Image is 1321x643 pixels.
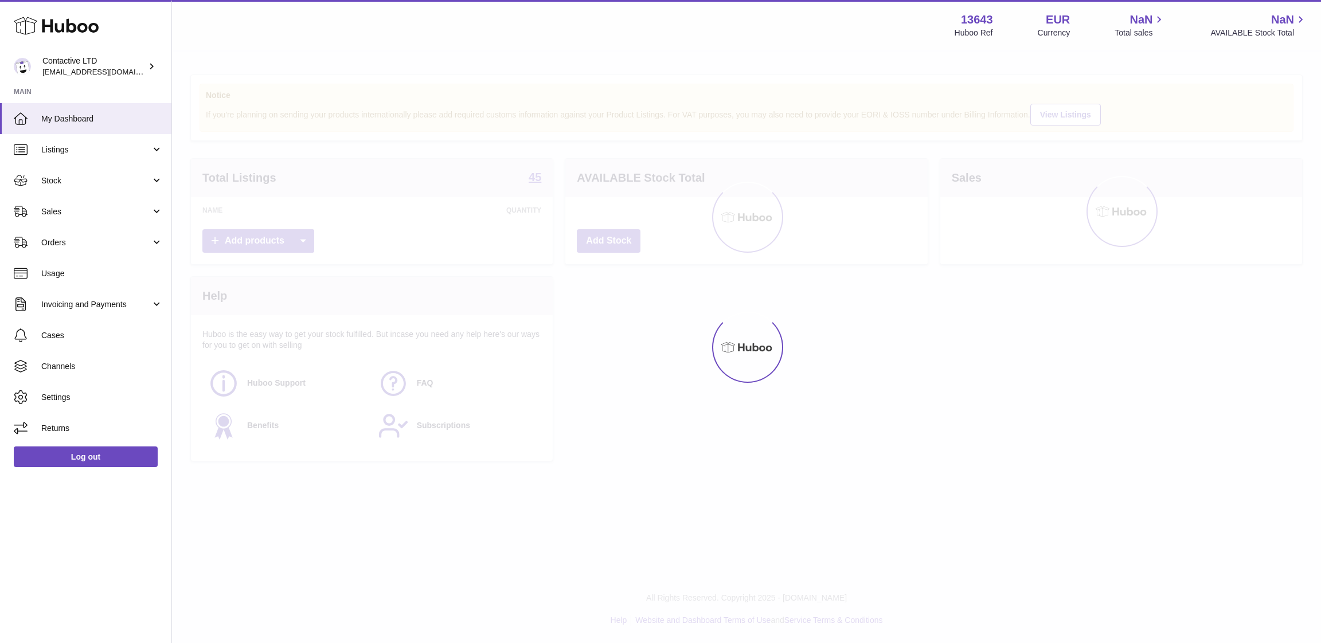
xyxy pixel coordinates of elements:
[41,206,151,217] span: Sales
[42,56,146,77] div: Contactive LTD
[14,58,31,75] img: soul@SOWLhome.com
[41,113,163,124] span: My Dashboard
[41,330,163,341] span: Cases
[1210,12,1307,38] a: NaN AVAILABLE Stock Total
[1038,28,1070,38] div: Currency
[1115,28,1166,38] span: Total sales
[41,361,163,372] span: Channels
[1046,12,1070,28] strong: EUR
[1271,12,1294,28] span: NaN
[1130,12,1152,28] span: NaN
[42,67,169,76] span: [EMAIL_ADDRESS][DOMAIN_NAME]
[41,268,163,279] span: Usage
[41,423,163,434] span: Returns
[41,392,163,403] span: Settings
[41,237,151,248] span: Orders
[1210,28,1307,38] span: AVAILABLE Stock Total
[955,28,993,38] div: Huboo Ref
[41,144,151,155] span: Listings
[961,12,993,28] strong: 13643
[41,175,151,186] span: Stock
[41,299,151,310] span: Invoicing and Payments
[1115,12,1166,38] a: NaN Total sales
[14,446,158,467] a: Log out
